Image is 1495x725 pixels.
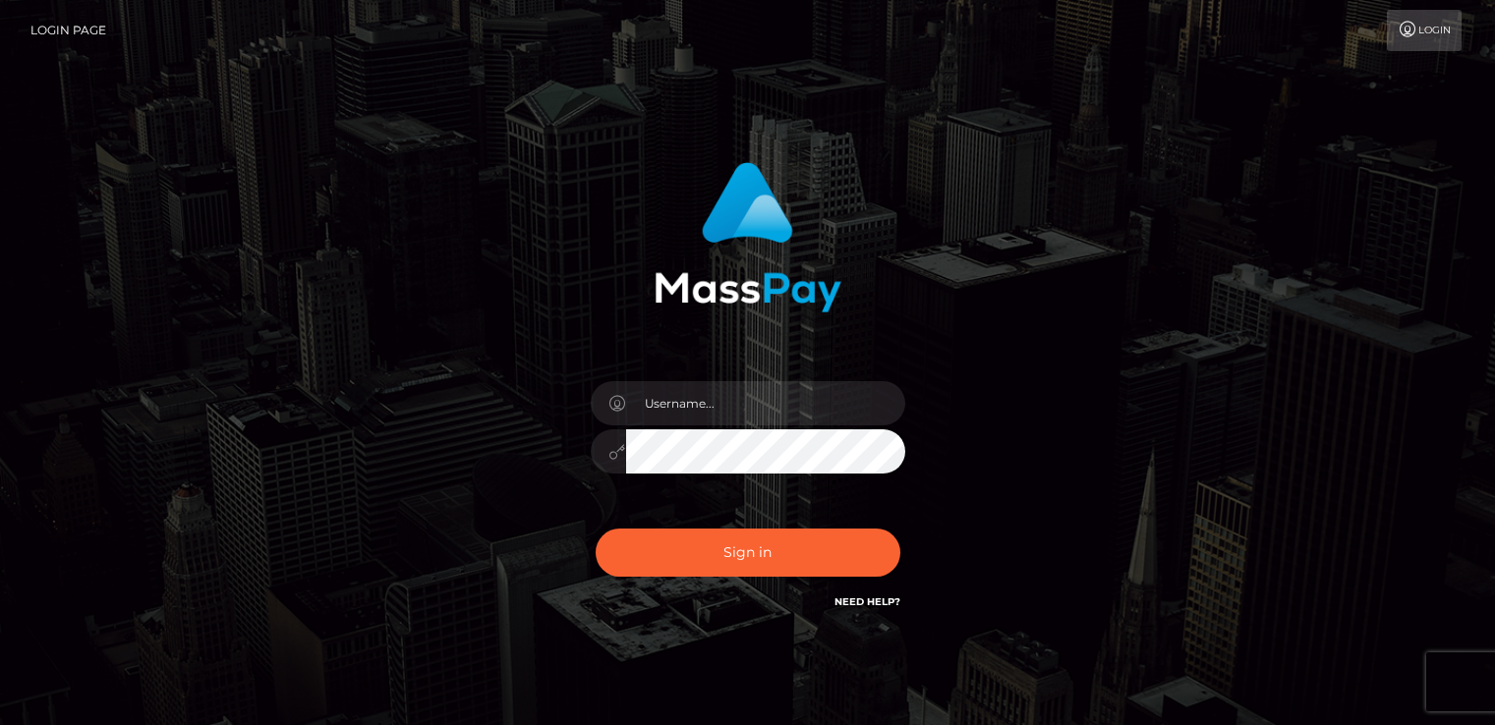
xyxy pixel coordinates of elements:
a: Login Page [30,10,106,51]
button: Sign in [596,529,900,577]
img: MassPay Login [655,162,841,312]
a: Need Help? [834,595,900,608]
input: Username... [626,381,905,425]
a: Login [1387,10,1462,51]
